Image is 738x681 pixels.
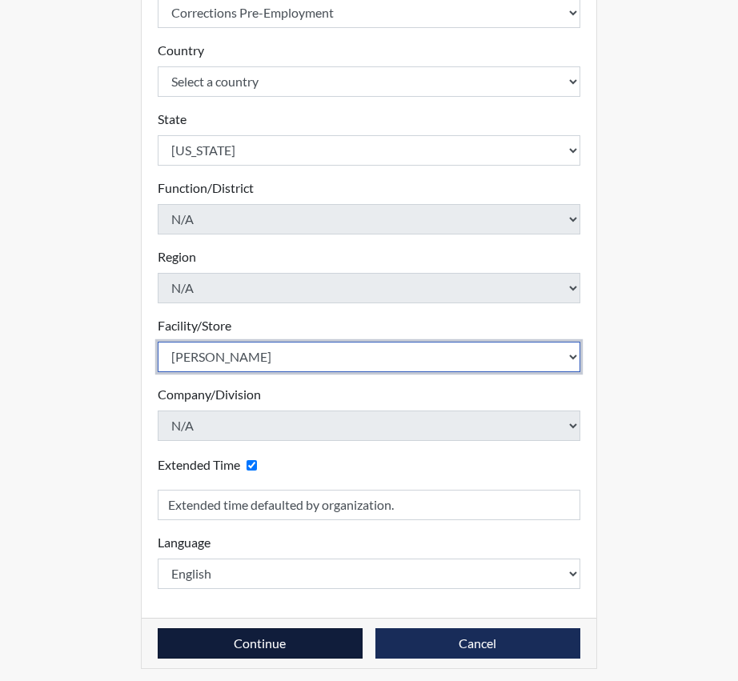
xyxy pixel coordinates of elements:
label: Function/District [158,178,254,198]
label: State [158,110,187,129]
label: Extended Time [158,455,240,475]
button: Cancel [375,628,580,659]
label: Country [158,41,204,60]
input: Reason for Extension [158,490,580,520]
label: Company/Division [158,385,261,404]
button: Continue [158,628,363,659]
label: Facility/Store [158,316,231,335]
div: Checking this box will provide the interviewee with an accomodation of extra time to answer each ... [158,454,263,477]
label: Language [158,533,211,552]
label: Region [158,247,196,266]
